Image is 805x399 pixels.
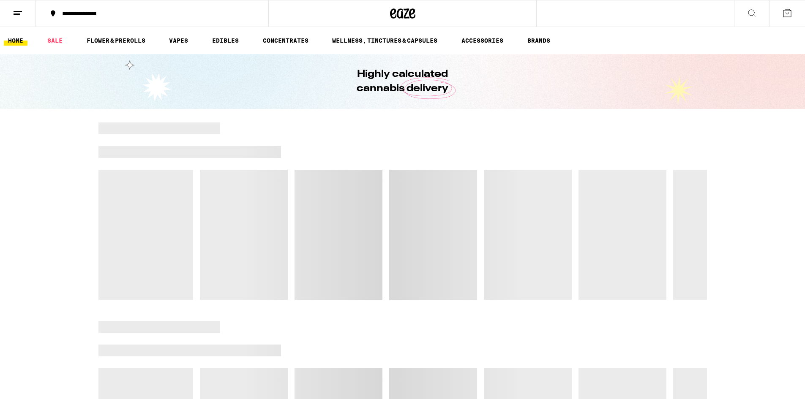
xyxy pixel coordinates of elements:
[523,35,554,46] a: BRANDS
[333,67,472,96] h1: Highly calculated cannabis delivery
[82,35,150,46] a: FLOWER & PREROLLS
[328,35,442,46] a: WELLNESS, TINCTURES & CAPSULES
[457,35,508,46] a: ACCESSORIES
[4,35,27,46] a: HOME
[208,35,243,46] a: EDIBLES
[259,35,313,46] a: CONCENTRATES
[165,35,192,46] a: VAPES
[43,35,67,46] a: SALE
